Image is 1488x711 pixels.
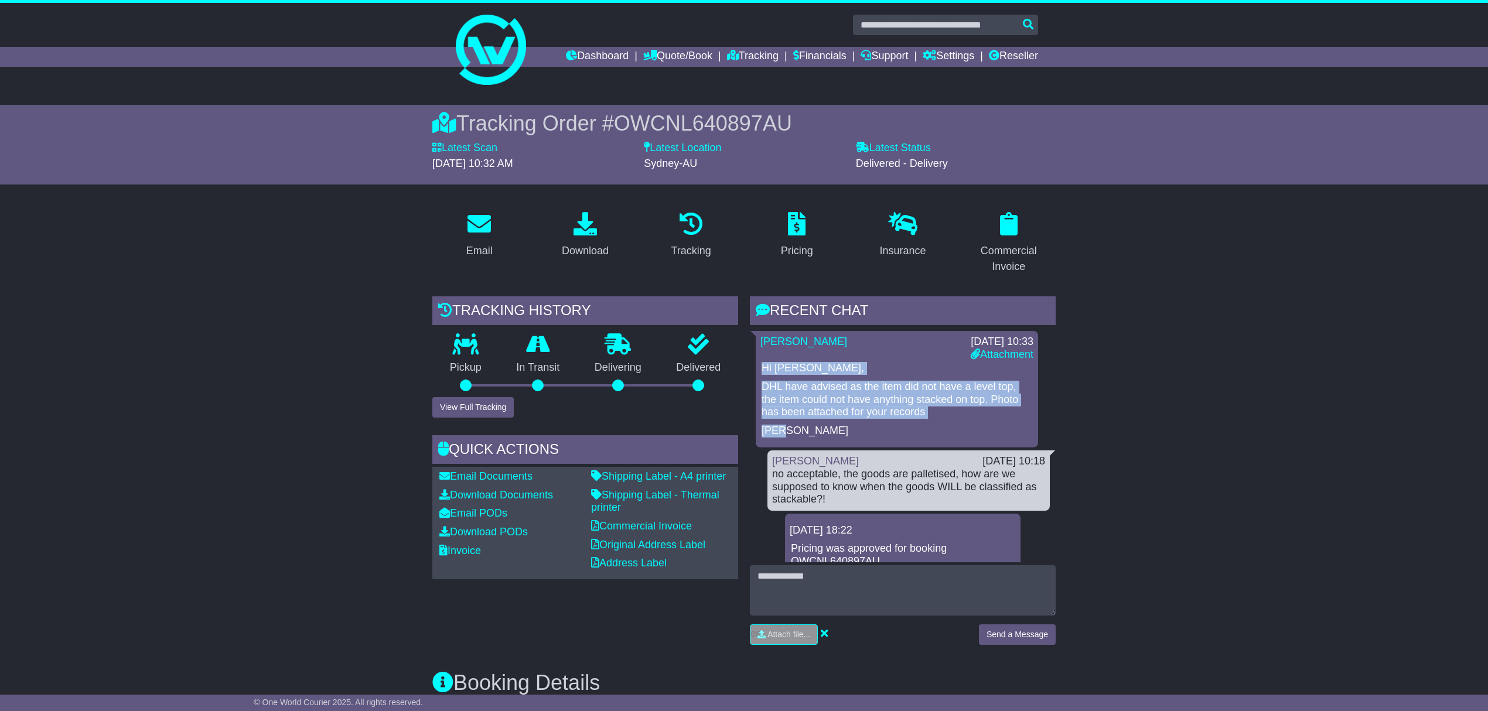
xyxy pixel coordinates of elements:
div: [DATE] 18:22 [790,524,1016,537]
a: Shipping Label - Thermal printer [591,489,719,514]
div: RECENT CHAT [750,296,1056,328]
a: Tracking [727,47,779,67]
a: Pricing [773,208,821,263]
span: OWCNL640897AU [614,111,792,135]
a: Commercial Invoice [591,520,692,532]
a: Support [861,47,908,67]
a: Shipping Label - A4 printer [591,470,726,482]
div: Email [466,243,493,259]
a: Attachment [971,348,1033,360]
a: Download Documents [439,489,553,501]
div: Tracking history [432,296,738,328]
a: Commercial Invoice [961,208,1056,279]
div: [DATE] 10:18 [982,455,1045,468]
div: Download [562,243,609,259]
p: [PERSON_NAME] [762,425,1032,437]
span: [DATE] 10:32 AM [432,158,513,169]
a: [PERSON_NAME] [760,336,847,347]
a: Original Address Label [591,539,705,551]
span: © One World Courier 2025. All rights reserved. [254,698,423,707]
a: Email PODs [439,507,507,519]
a: Download PODs [439,526,528,538]
a: Address Label [591,557,667,569]
a: Email Documents [439,470,533,482]
h3: Booking Details [432,671,1056,695]
a: Dashboard [566,47,629,67]
a: Insurance [872,208,933,263]
a: Tracking [664,208,719,263]
div: Tracking [671,243,711,259]
p: Pricing was approved for booking OWCNL640897AU. [791,542,1015,568]
a: [PERSON_NAME] [772,455,859,467]
span: Sydney-AU [644,158,697,169]
div: Tracking Order # [432,111,1056,136]
div: Commercial Invoice [969,243,1048,275]
p: Pickup [432,361,499,374]
p: Delivered [659,361,739,374]
a: Financials [793,47,847,67]
button: View Full Tracking [432,397,514,418]
div: no acceptable, the goods are palletised, how are we supposed to know when the goods WILL be class... [772,468,1045,506]
p: Hi [PERSON_NAME], [762,362,1032,375]
div: Pricing [781,243,813,259]
p: Delivering [577,361,659,374]
div: [DATE] 10:33 [971,336,1033,348]
a: Download [554,208,616,263]
div: Insurance [879,243,926,259]
label: Latest Scan [432,142,497,155]
a: Settings [923,47,974,67]
div: Quick Actions [432,435,738,467]
a: Reseller [989,47,1038,67]
label: Latest Status [856,142,931,155]
a: Invoice [439,545,481,556]
p: In Transit [499,361,578,374]
p: DHL have advised as the item did not have a level top, the item could not have anything stacked o... [762,381,1032,419]
button: Send a Message [979,624,1056,645]
label: Latest Location [644,142,721,155]
span: Delivered - Delivery [856,158,948,169]
a: Email [459,208,500,263]
a: Quote/Book [643,47,712,67]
